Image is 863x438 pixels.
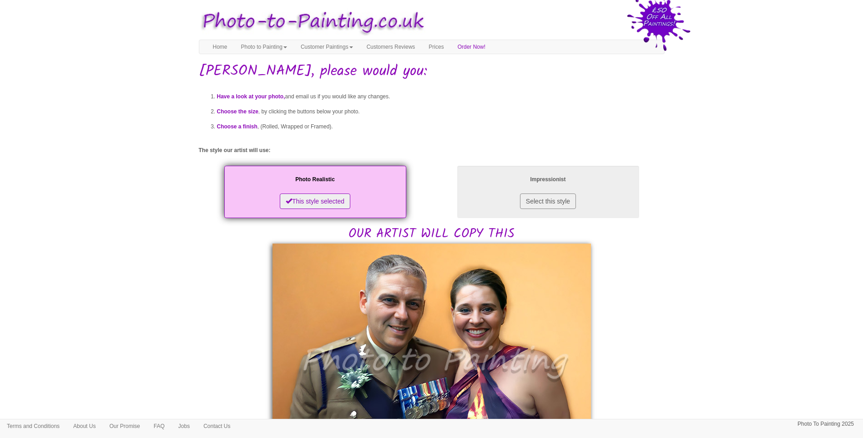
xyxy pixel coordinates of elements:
[66,419,102,433] a: About Us
[199,163,665,241] h2: OUR ARTIST WILL COPY THIS
[217,108,258,115] span: Choose the size
[422,40,450,54] a: Prices
[360,40,422,54] a: Customers Reviews
[234,40,294,54] a: Photo to Painting
[294,40,360,54] a: Customer Paintings
[797,419,854,429] p: Photo To Painting 2025
[199,63,665,79] h1: [PERSON_NAME], please would you:
[102,419,146,433] a: Our Promise
[233,175,397,184] p: Photo Realistic
[206,40,234,54] a: Home
[217,93,285,100] span: Have a look at your photo,
[147,419,172,433] a: FAQ
[217,119,665,134] li: , (Rolled, Wrapped or Framed).
[197,419,237,433] a: Contact Us
[217,123,257,130] span: Choose a finish
[451,40,492,54] a: Order Now!
[280,194,350,209] button: This style selected
[217,104,665,119] li: , by clicking the buttons below your photo.
[466,175,630,184] p: Impressionist
[199,147,271,154] label: The style our artist will use:
[194,5,427,40] img: Photo to Painting
[520,194,576,209] button: Select this style
[172,419,197,433] a: Jobs
[217,89,665,104] li: and email us if you would like any changes.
